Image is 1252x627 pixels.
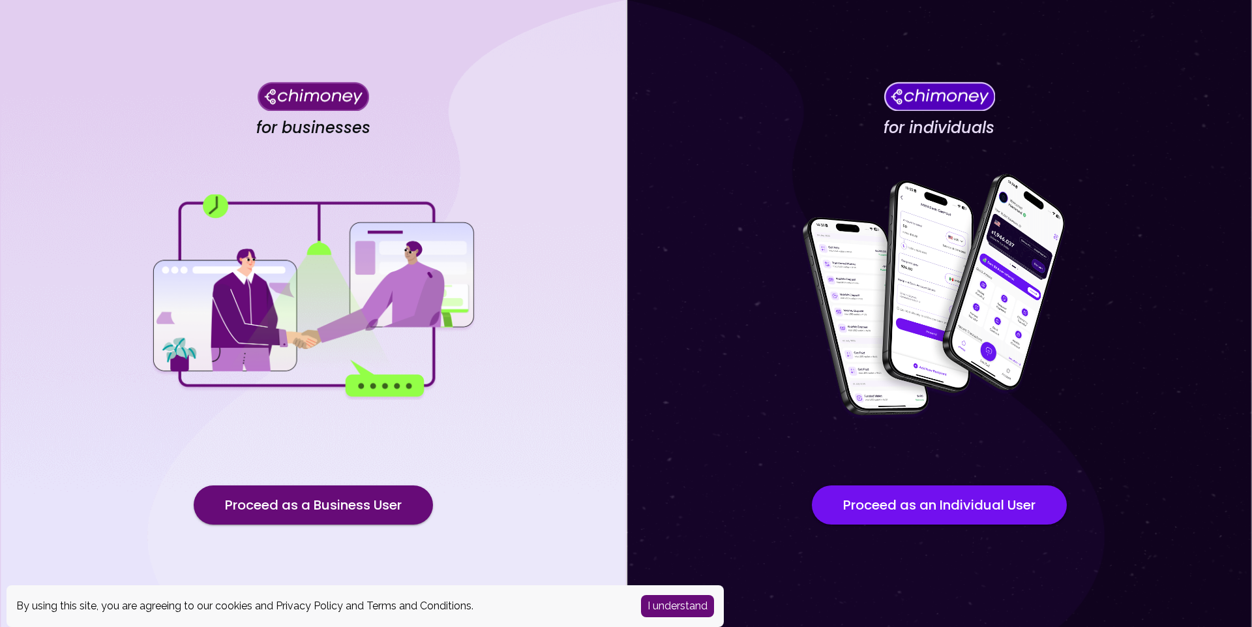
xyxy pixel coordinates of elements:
[256,118,370,138] h4: for businesses
[276,600,343,612] a: Privacy Policy
[16,598,621,614] div: By using this site, you are agreeing to our cookies and and .
[884,118,994,138] h4: for individuals
[194,485,433,525] button: Proceed as a Business User
[641,595,714,617] button: Accept cookies
[366,600,471,612] a: Terms and Conditions
[812,485,1067,525] button: Proceed as an Individual User
[258,82,369,111] img: Chimoney for businesses
[150,194,476,400] img: for businesses
[884,82,995,111] img: Chimoney for individuals
[776,166,1102,427] img: for individuals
